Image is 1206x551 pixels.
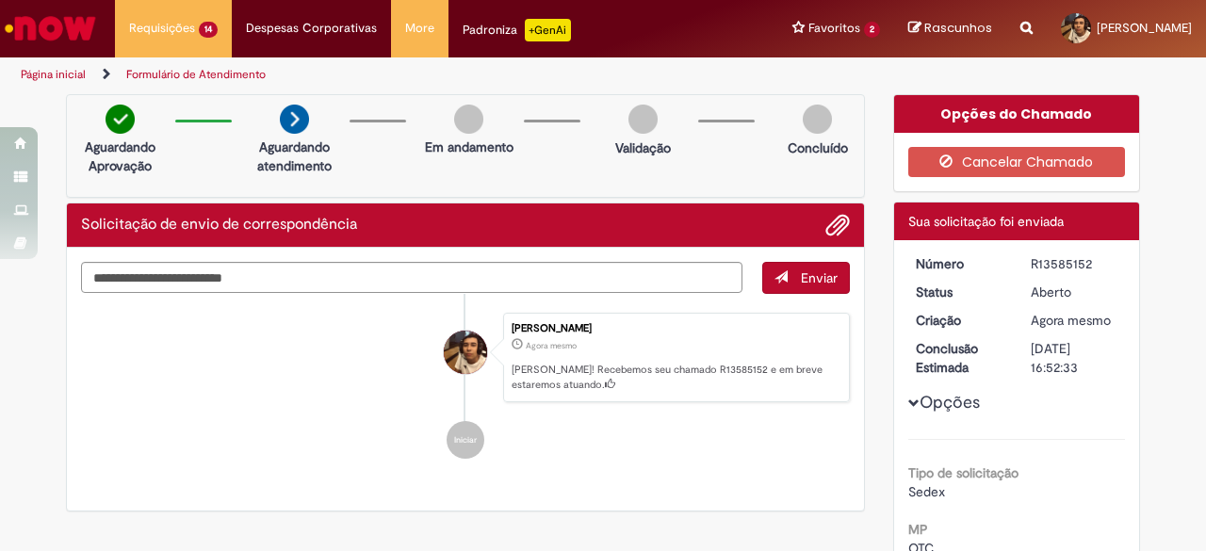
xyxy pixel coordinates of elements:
[14,57,790,92] ul: Trilhas de página
[444,331,487,374] div: Felipe Bispo
[908,483,945,500] span: Sedex
[864,22,880,38] span: 2
[924,19,992,37] span: Rascunhos
[129,19,195,38] span: Requisições
[126,67,266,82] a: Formulário de Atendimento
[803,105,832,134] img: img-circle-grey.png
[808,19,860,38] span: Favoritos
[21,67,86,82] a: Página inicial
[908,20,992,38] a: Rascunhos
[762,262,850,294] button: Enviar
[425,138,513,156] p: Em andamento
[1031,254,1118,273] div: R13585152
[81,262,742,293] textarea: Digite sua mensagem aqui...
[908,521,928,538] b: MP
[280,105,309,134] img: arrow-next.png
[1031,311,1118,330] div: 01/10/2025 10:52:30
[512,363,839,392] p: [PERSON_NAME]! Recebemos seu chamado R13585152 e em breve estaremos atuando.
[81,294,850,478] ul: Histórico de tíquete
[526,340,577,351] span: Agora mesmo
[902,283,1018,301] dt: Status
[106,105,135,134] img: check-circle-green.png
[454,105,483,134] img: img-circle-grey.png
[1097,20,1192,36] span: [PERSON_NAME]
[902,254,1018,273] dt: Número
[1031,312,1111,329] span: Agora mesmo
[249,138,340,175] p: Aguardando atendimento
[1031,339,1118,377] div: [DATE] 16:52:33
[526,340,577,351] time: 01/10/2025 10:52:30
[74,138,166,175] p: Aguardando Aprovação
[246,19,377,38] span: Despesas Corporativas
[801,269,838,286] span: Enviar
[405,19,434,38] span: More
[902,311,1018,330] dt: Criação
[199,22,218,38] span: 14
[2,9,99,47] img: ServiceNow
[81,313,850,403] li: Felipe Bispo
[628,105,658,134] img: img-circle-grey.png
[908,213,1064,230] span: Sua solicitação foi enviada
[902,339,1018,377] dt: Conclusão Estimada
[894,95,1140,133] div: Opções do Chamado
[908,147,1126,177] button: Cancelar Chamado
[1031,312,1111,329] time: 01/10/2025 10:52:30
[788,138,848,157] p: Concluído
[525,19,571,41] p: +GenAi
[463,19,571,41] div: Padroniza
[908,464,1019,481] b: Tipo de solicitação
[81,217,357,234] h2: Solicitação de envio de correspondência Histórico de tíquete
[1031,283,1118,301] div: Aberto
[825,213,850,237] button: Adicionar anexos
[512,323,839,334] div: [PERSON_NAME]
[615,138,671,157] p: Validação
